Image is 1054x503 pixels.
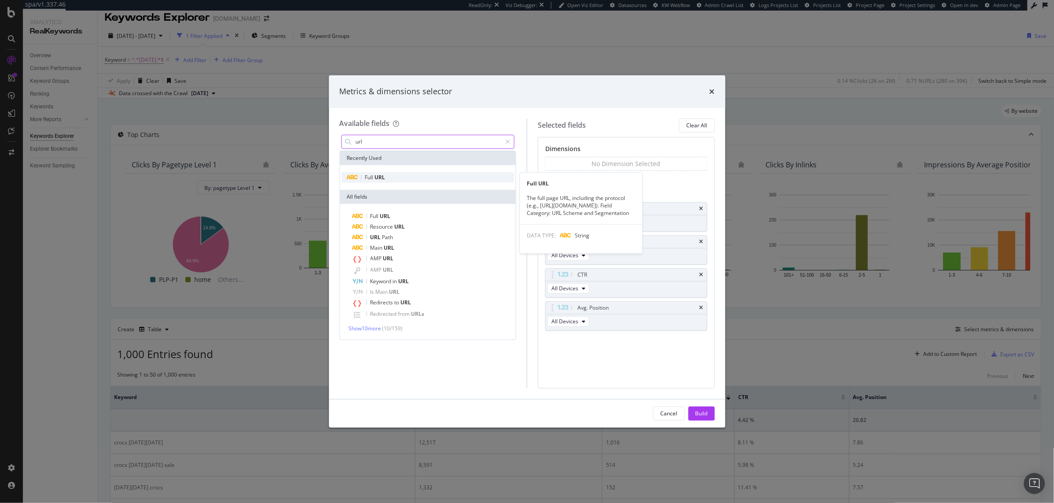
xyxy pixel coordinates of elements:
[699,206,703,211] div: times
[551,251,578,259] span: All Devices
[384,244,395,251] span: URL
[399,277,409,285] span: URL
[370,212,380,220] span: Full
[547,250,589,261] button: All Devices
[370,255,383,262] span: AMP
[380,212,391,220] span: URL
[538,120,586,130] div: Selected fields
[398,310,411,318] span: from
[699,272,703,277] div: times
[370,299,395,306] span: Redirects
[349,325,381,332] span: Show 10 more
[661,410,677,417] div: Cancel
[710,86,715,97] div: times
[370,223,395,230] span: Resource
[389,288,400,296] span: URL
[1024,473,1045,494] div: Open Intercom Messenger
[383,255,394,262] span: URL
[527,232,556,239] span: DATA TYPE:
[329,75,725,428] div: modal
[395,223,405,230] span: URL
[520,180,642,187] div: Full URL
[376,288,389,296] span: Main
[370,244,384,251] span: Main
[370,310,398,318] span: Redirected
[577,270,587,279] div: CTR
[365,174,375,181] span: Full
[355,135,502,148] input: Search by field name
[695,410,708,417] div: Build
[592,159,661,168] div: No Dimension Selected
[545,301,707,331] div: Avg. PositiontimesAll Devices
[411,310,425,318] span: URLs
[370,288,376,296] span: Is
[653,407,685,421] button: Cancel
[577,303,609,312] div: Avg. Position
[395,299,401,306] span: to
[382,325,403,332] span: ( 10 / 159 )
[547,283,589,294] button: All Devices
[382,233,393,241] span: Path
[699,239,703,244] div: times
[375,174,385,181] span: URL
[575,232,589,239] span: String
[688,407,715,421] button: Build
[370,233,382,241] span: URL
[370,266,383,274] span: AMP
[520,194,642,217] div: The full page URL, including the protocol (e.g., [URL][DOMAIN_NAME]). Field Category: URL Scheme ...
[679,118,715,133] button: Clear All
[340,190,516,204] div: All fields
[370,277,393,285] span: Keyword
[699,305,703,311] div: times
[340,151,516,165] div: Recently Used
[401,299,411,306] span: URL
[547,316,589,327] button: All Devices
[383,266,394,274] span: URL
[545,144,707,157] div: Dimensions
[551,318,578,325] span: All Devices
[393,277,399,285] span: in
[340,86,452,97] div: Metrics & dimensions selector
[340,118,390,128] div: Available fields
[687,122,707,129] div: Clear All
[551,285,578,292] span: All Devices
[545,268,707,298] div: CTRtimesAll Devices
